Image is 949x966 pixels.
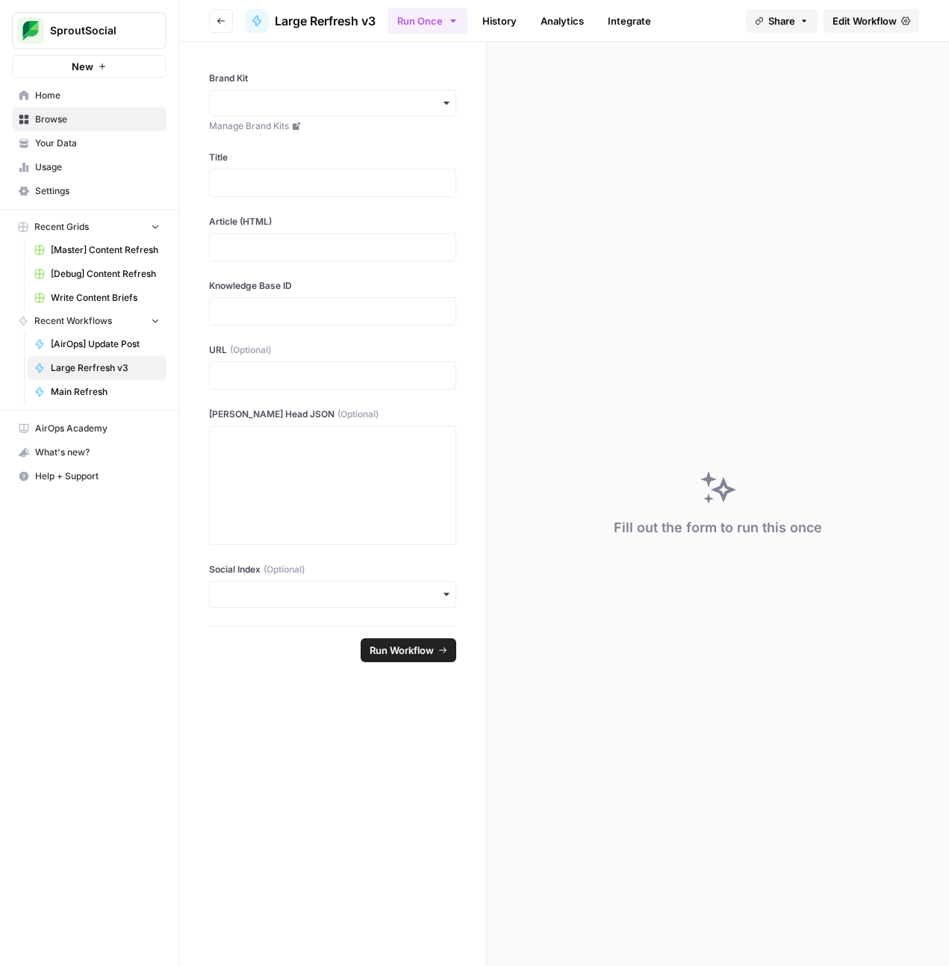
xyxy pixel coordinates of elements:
[13,441,166,464] div: What's new?
[51,361,160,375] span: Large Rerfresh v3
[34,220,89,234] span: Recent Grids
[12,155,167,179] a: Usage
[599,9,660,33] a: Integrate
[209,408,456,421] label: [PERSON_NAME] Head JSON
[28,238,167,262] a: [Master] Content Refresh
[35,422,160,435] span: AirOps Academy
[28,262,167,286] a: [Debug] Content Refresh
[388,8,467,34] button: Run Once
[51,291,160,305] span: Write Content Briefs
[12,216,167,238] button: Recent Grids
[12,179,167,203] a: Settings
[35,184,160,198] span: Settings
[28,356,167,380] a: Large Rerfresh v3
[209,72,456,85] label: Brand Kit
[28,332,167,356] a: [AirOps] Update Post
[614,517,822,538] div: Fill out the form to run this once
[28,380,167,404] a: Main Refresh
[35,113,160,126] span: Browse
[209,215,456,228] label: Article (HTML)
[209,563,456,576] label: Social Index
[532,9,593,33] a: Analytics
[768,13,795,28] span: Share
[51,337,160,351] span: [AirOps] Update Post
[17,17,44,44] img: SproutSocial Logo
[51,385,160,399] span: Main Refresh
[473,9,526,33] a: History
[51,267,160,281] span: [Debug] Content Refresh
[833,13,897,28] span: Edit Workflow
[35,89,160,102] span: Home
[12,310,167,332] button: Recent Workflows
[12,131,167,155] a: Your Data
[337,408,379,421] span: (Optional)
[209,343,456,357] label: URL
[72,59,93,74] span: New
[824,9,919,33] a: Edit Workflow
[50,23,140,38] span: SproutSocial
[12,464,167,488] button: Help + Support
[12,417,167,440] a: AirOps Academy
[275,12,376,30] span: Large Rerfresh v3
[209,151,456,164] label: Title
[12,440,167,464] button: What's new?
[245,9,376,33] a: Large Rerfresh v3
[35,137,160,150] span: Your Data
[209,279,456,293] label: Knowledge Base ID
[230,343,271,357] span: (Optional)
[12,84,167,107] a: Home
[370,643,434,658] span: Run Workflow
[12,107,167,131] a: Browse
[35,161,160,174] span: Usage
[35,470,160,483] span: Help + Support
[12,12,167,49] button: Workspace: SproutSocial
[28,286,167,310] a: Write Content Briefs
[34,314,112,328] span: Recent Workflows
[51,243,160,257] span: [Master] Content Refresh
[209,119,456,133] a: Manage Brand Kits
[361,638,456,662] button: Run Workflow
[12,55,167,78] button: New
[746,9,818,33] button: Share
[264,563,305,576] span: (Optional)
